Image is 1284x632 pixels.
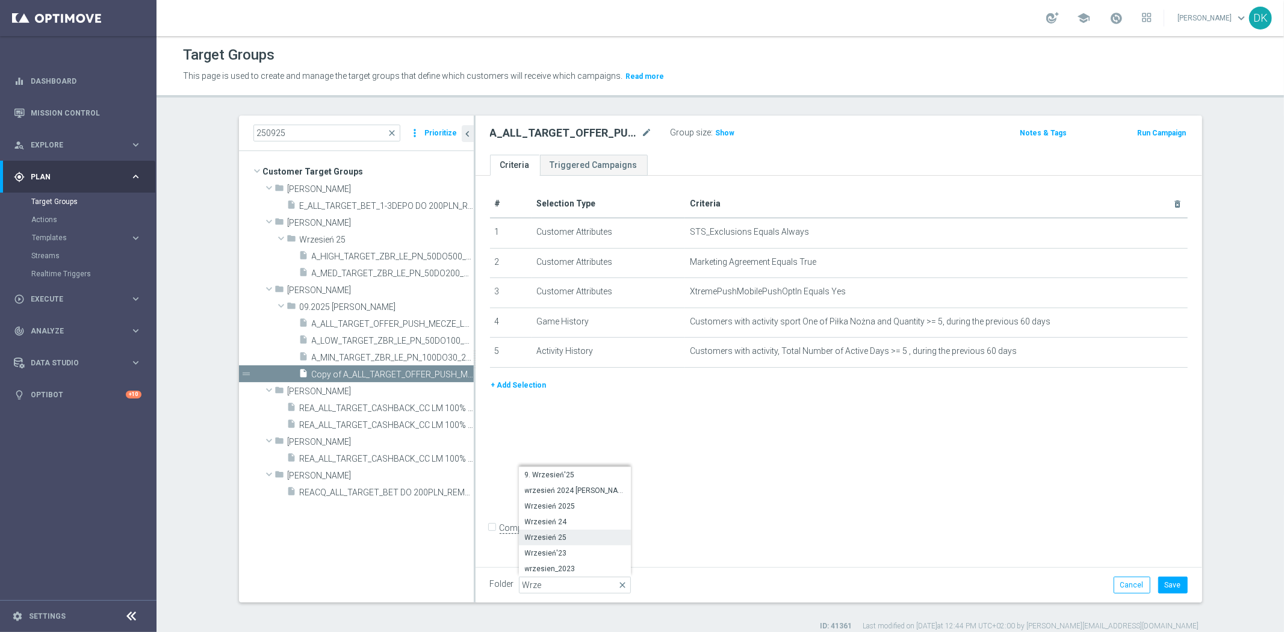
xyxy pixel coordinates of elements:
i: insert_drive_file [299,318,309,332]
i: keyboard_arrow_right [130,171,141,182]
div: person_search Explore keyboard_arrow_right [13,140,142,150]
div: +10 [126,391,141,398]
div: Templates [32,234,130,241]
i: equalizer [14,76,25,87]
span: Wrzesień 25 [525,533,625,542]
span: Kamil N. [288,285,474,296]
span: Wrzesie&#x144; 25 [300,235,474,245]
button: Templates keyboard_arrow_right [31,233,142,243]
label: Group size [671,128,712,138]
button: Mission Control [13,108,142,118]
div: Data Studio [14,358,130,368]
button: Run Campaign [1136,126,1187,140]
span: Marketing Agreement Equals True [690,257,816,267]
td: Activity History [532,338,685,368]
button: Notes & Tags [1019,126,1068,140]
i: folder [275,183,285,197]
i: folder [275,217,285,231]
span: REA_ALL_TARGET_CASHBACK_CC LM 100% do 200 PLN ND SMS_250925 [300,403,474,414]
th: # [490,190,532,218]
i: track_changes [14,326,25,336]
a: Streams [31,251,125,261]
span: Wrzesień 24 [525,517,625,527]
button: equalizer Dashboard [13,76,142,86]
i: settings [12,611,23,622]
span: E_ALL_TARGET_BET_1-3DEPO DO 200PLN_REM_250925 [300,201,474,211]
div: Plan [14,172,130,182]
i: insert_drive_file [299,368,309,382]
div: Target Groups [31,193,155,211]
div: Dashboard [14,65,141,97]
span: wrzesień 2024 [PERSON_NAME] [525,486,625,495]
button: Cancel [1114,577,1150,593]
i: keyboard_arrow_right [130,357,141,368]
span: Wrzesień'23 [525,548,625,558]
span: Criteria [690,199,721,208]
span: And&#x17C;elika B. [288,184,474,194]
button: Prioritize [423,125,459,141]
i: delete_forever [1173,199,1183,209]
i: insert_drive_file [287,486,297,500]
i: insert_drive_file [287,453,297,466]
i: chevron_left [462,128,474,140]
span: Copy of A_ALL_TARGET_OFFER_PUSH_MECZE_LE_250925 [312,370,474,380]
label: Last modified on [DATE] at 12:44 PM UTC+02:00 by [PERSON_NAME][EMAIL_ADDRESS][DOMAIN_NAME] [863,621,1199,631]
i: insert_drive_file [299,335,309,349]
label: ID: 41361 [820,621,852,631]
span: A_HIGH_TARGET_ZBR_LE_PN_50DO500_250925 [312,252,474,262]
i: play_circle_outline [14,294,25,305]
i: insert_drive_file [299,267,309,281]
h2: A_ALL_TARGET_OFFER_PUSH_ZAPOWIEDŹ_270925 [490,126,639,140]
i: gps_fixed [14,172,25,182]
a: Criteria [490,155,540,176]
i: folder [275,284,285,298]
i: insert_drive_file [287,200,297,214]
span: Plan [31,173,130,181]
span: wrzesien_2023 [525,564,625,574]
button: Save [1158,577,1188,593]
button: play_circle_outline Execute keyboard_arrow_right [13,294,142,304]
td: 4 [490,308,532,338]
i: insert_drive_file [287,402,297,416]
a: Actions [31,215,125,225]
button: gps_fixed Plan keyboard_arrow_right [13,172,142,182]
div: DK [1249,7,1272,29]
i: folder [287,301,297,315]
span: keyboard_arrow_down [1235,11,1248,25]
i: folder [275,436,285,450]
div: Realtime Triggers [31,265,155,283]
span: school [1077,11,1090,25]
td: 2 [490,248,532,278]
span: Kasia K. [288,386,474,397]
input: Quick find group or folder [253,125,400,141]
span: REACQ_ALL_TARGET_BET DO 200PLN_REM_250925 [300,488,474,498]
span: Customer Target Groups [263,163,474,180]
a: Dashboard [31,65,141,97]
a: Mission Control [31,97,141,129]
a: Optibot [31,379,126,410]
td: Game History [532,308,685,338]
td: 3 [490,278,532,308]
span: Wrzesień 2025 [525,501,625,511]
span: Dawid K. [288,218,474,228]
button: + Add Selection [490,379,548,392]
i: folder [275,469,285,483]
i: insert_drive_file [299,250,309,264]
div: Actions [31,211,155,229]
div: lightbulb Optibot +10 [13,390,142,400]
div: Analyze [14,326,130,336]
span: XtremePushMobilePushOptIn Equals Yes [690,287,846,297]
td: 5 [490,338,532,368]
span: 09.2025 Kamil N. [300,302,474,312]
button: track_changes Analyze keyboard_arrow_right [13,326,142,336]
i: keyboard_arrow_right [130,139,141,150]
a: Target Groups [31,197,125,206]
th: Selection Type [532,190,685,218]
i: person_search [14,140,25,150]
td: Customer Attributes [532,248,685,278]
span: Customers with activity, Total Number of Active Days >= 5 , during the previous 60 days [690,346,1017,356]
